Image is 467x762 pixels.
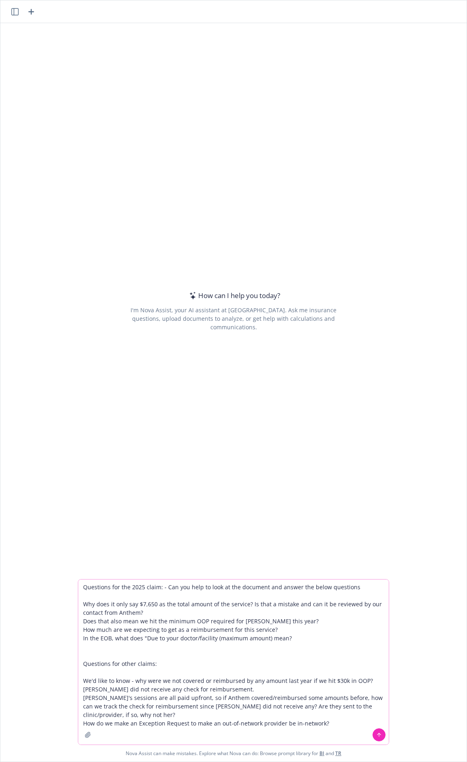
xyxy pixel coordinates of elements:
span: Nova Assist can make mistakes. Explore what Nova can do: Browse prompt library for and [4,745,463,762]
div: I'm Nova Assist, your AI assistant at [GEOGRAPHIC_DATA]. Ask me insurance questions, upload docum... [119,306,347,331]
textarea: Questions for the 2025 claim: - Can you help to look at the document and answer the below questio... [78,580,389,745]
a: BI [319,750,324,757]
a: TR [335,750,341,757]
div: How can I help you today? [187,290,280,301]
